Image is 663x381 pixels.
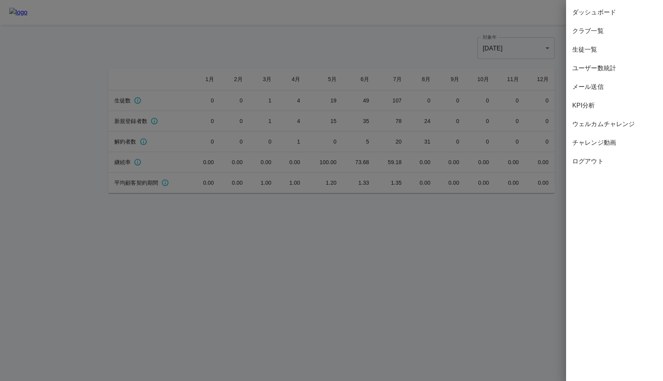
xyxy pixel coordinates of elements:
div: チャレンジ動画 [566,133,663,152]
span: クラブ一覧 [572,26,657,36]
span: ウェルカムチャレンジ [572,119,657,129]
span: 生徒一覧 [572,45,657,54]
div: 生徒一覧 [566,40,663,59]
span: KPI分析 [572,101,657,110]
div: ウェルカムチャレンジ [566,115,663,133]
div: KPI分析 [566,96,663,115]
div: ユーザー数統計 [566,59,663,78]
span: メール送信 [572,82,657,92]
span: ユーザー数統計 [572,64,657,73]
div: クラブ一覧 [566,22,663,40]
div: ログアウト [566,152,663,171]
div: ダッシュボード [566,3,663,22]
span: ログアウト [572,157,657,166]
span: ダッシュボード [572,8,657,17]
span: チャレンジ動画 [572,138,657,147]
div: メール送信 [566,78,663,96]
